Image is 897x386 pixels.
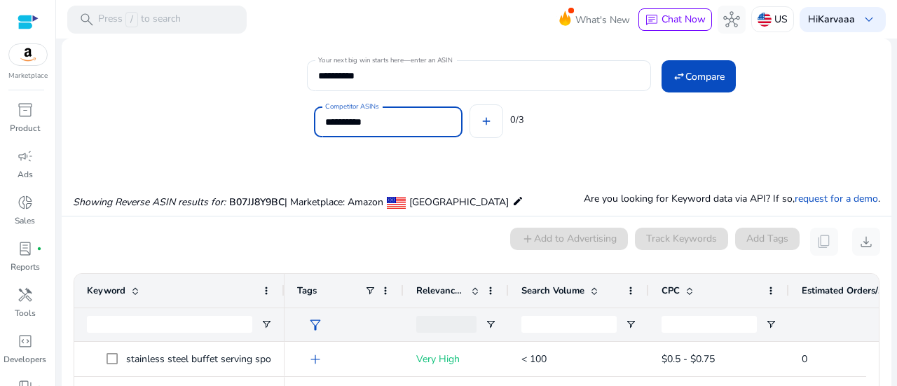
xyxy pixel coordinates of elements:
[662,60,736,92] button: Compare
[307,317,324,333] span: filter_alt
[78,11,95,28] span: search
[802,284,886,297] span: Estimated Orders/Month
[662,13,706,26] span: Chat Now
[285,195,383,209] span: | Marketplace: Amazon
[17,333,34,350] span: code_blocks
[638,8,712,31] button: chatChat Now
[685,69,725,84] span: Compare
[36,246,42,251] span: fiber_manual_record
[15,214,35,227] p: Sales
[758,13,772,27] img: us.svg
[584,191,880,206] p: Are you looking for Keyword data via API? If so, .
[87,284,125,297] span: Keyword
[9,44,47,65] img: amazon.svg
[325,102,379,111] mat-label: Competitor ASINs
[861,11,877,28] span: keyboard_arrow_down
[297,284,317,297] span: Tags
[521,284,584,297] span: Search Volume
[625,319,636,330] button: Open Filter Menu
[818,13,855,26] b: Karvaaa
[723,11,740,28] span: hub
[510,111,524,127] mat-hint: 0/3
[10,122,40,135] p: Product
[318,55,452,65] mat-label: Your next big win starts here—enter an ASIN
[673,70,685,83] mat-icon: swap_horiz
[17,287,34,303] span: handyman
[8,71,48,81] p: Marketplace
[4,353,46,366] p: Developers
[98,12,181,27] p: Press to search
[126,345,300,373] p: stainless steel buffet serving spoons
[575,8,630,32] span: What's New
[307,351,324,368] span: add
[718,6,746,34] button: hub
[485,319,496,330] button: Open Filter Menu
[662,316,757,333] input: CPC Filter Input
[765,319,776,330] button: Open Filter Menu
[774,7,788,32] p: US
[662,352,715,366] span: $0.5 - $0.75
[229,195,285,209] span: B07JJ8Y9BC
[17,194,34,211] span: donut_small
[18,168,33,181] p: Ads
[416,345,496,373] p: Very High
[808,15,855,25] p: Hi
[261,319,272,330] button: Open Filter Menu
[662,284,680,297] span: CPC
[521,352,547,366] span: < 100
[858,233,875,250] span: download
[802,352,807,366] span: 0
[521,316,617,333] input: Search Volume Filter Input
[17,148,34,165] span: campaign
[512,193,523,209] mat-icon: edit
[15,307,36,319] p: Tools
[17,102,34,118] span: inventory_2
[73,195,226,209] i: Showing Reverse ASIN results for:
[416,284,465,297] span: Relevance Score
[17,240,34,257] span: lab_profile
[11,261,40,273] p: Reports
[125,12,138,27] span: /
[480,115,493,127] mat-icon: add
[852,228,880,256] button: download
[645,13,659,27] span: chat
[409,195,509,209] span: [GEOGRAPHIC_DATA]
[87,316,252,333] input: Keyword Filter Input
[795,192,878,205] a: request for a demo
